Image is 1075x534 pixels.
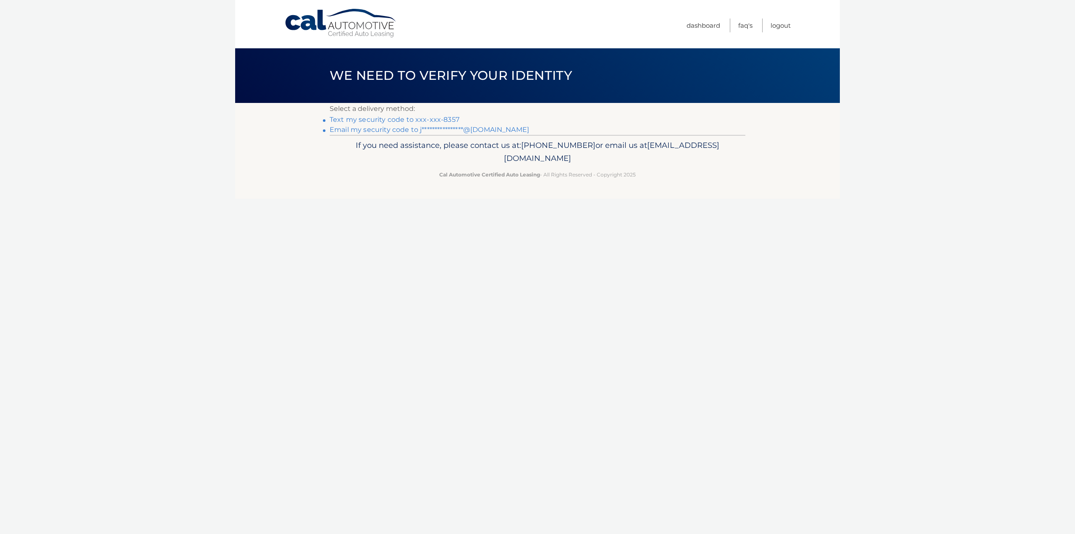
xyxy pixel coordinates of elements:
[335,170,740,179] p: - All Rights Reserved - Copyright 2025
[738,18,752,32] a: FAQ's
[330,116,459,124] a: Text my security code to xxx-xxx-8357
[330,68,572,83] span: We need to verify your identity
[439,171,540,178] strong: Cal Automotive Certified Auto Leasing
[687,18,720,32] a: Dashboard
[284,8,398,38] a: Cal Automotive
[521,140,595,150] span: [PHONE_NUMBER]
[330,103,745,115] p: Select a delivery method:
[771,18,791,32] a: Logout
[335,139,740,166] p: If you need assistance, please contact us at: or email us at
